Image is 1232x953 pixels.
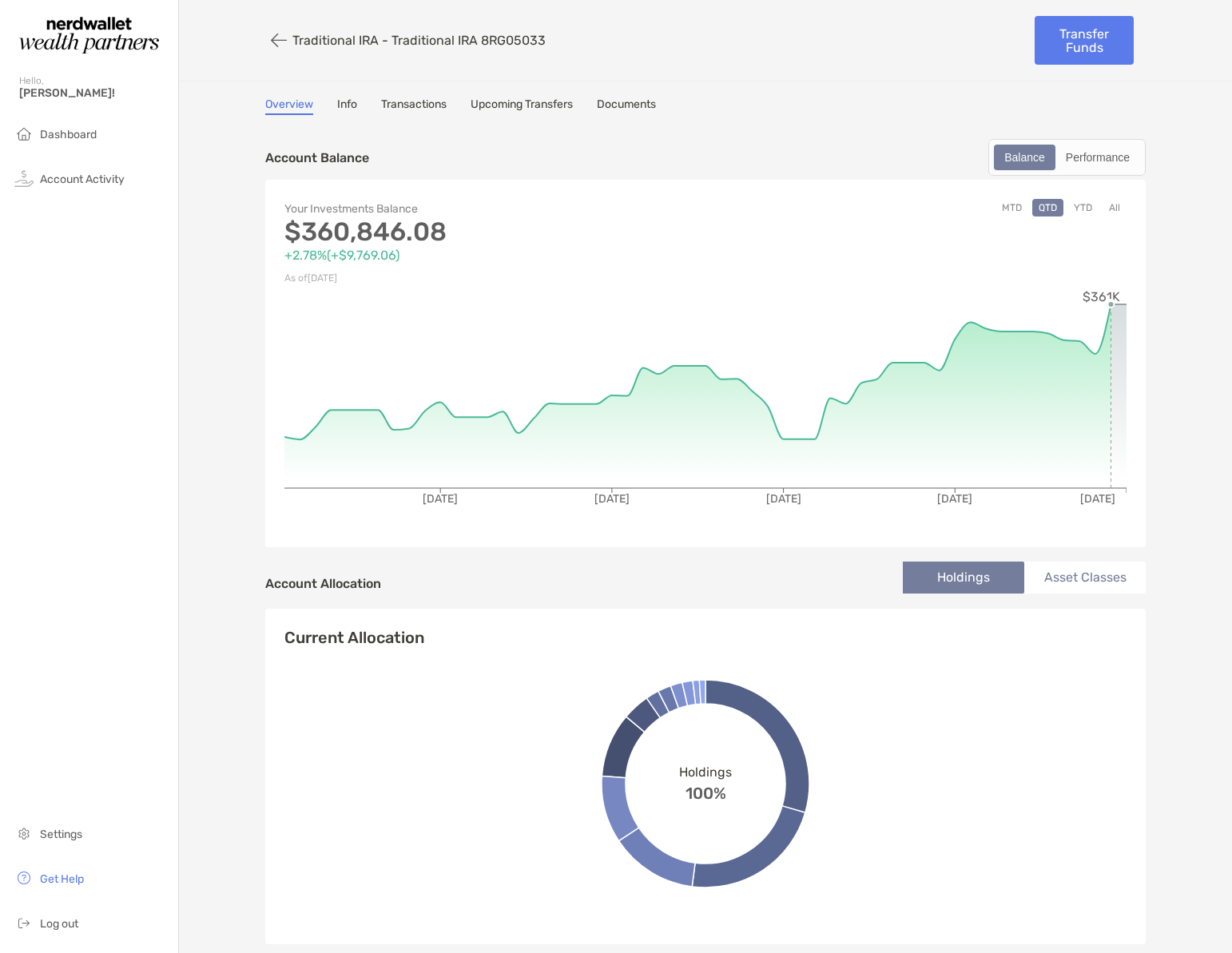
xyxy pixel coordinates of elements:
[766,492,801,506] tspan: [DATE]
[40,173,125,186] span: Account Activity
[284,199,705,219] p: Your Investments Balance
[337,97,357,115] a: Info
[265,576,381,591] h4: Account Allocation
[14,824,34,843] img: settings icon
[1035,16,1134,65] a: Transfer Funds
[284,628,424,647] h4: Current Allocation
[292,33,546,48] p: Traditional IRA - Traditional IRA 8RG05033
[1083,289,1120,304] tspan: $361K
[686,780,726,803] span: 100%
[996,199,1028,216] button: MTD
[40,828,82,841] span: Settings
[265,148,369,168] p: Account Balance
[1057,146,1139,169] div: Performance
[423,492,458,506] tspan: [DATE]
[597,97,656,115] a: Documents
[1103,199,1127,216] button: All
[1024,562,1146,594] li: Asset Classes
[14,913,34,932] img: logout icon
[19,6,159,64] img: Zoe Logo
[265,97,313,115] a: Overview
[988,139,1146,176] div: segmented control
[14,169,34,188] img: activity icon
[40,128,97,141] span: Dashboard
[996,146,1054,169] div: Balance
[594,492,630,506] tspan: [DATE]
[284,268,705,288] p: As of [DATE]
[19,86,169,100] span: [PERSON_NAME]!
[40,917,78,931] span: Log out
[679,764,732,780] span: Holdings
[40,872,84,886] span: Get Help
[903,562,1024,594] li: Holdings
[284,222,705,242] p: $360,846.08
[381,97,447,115] a: Transactions
[14,868,34,887] img: get-help icon
[471,97,573,115] a: Upcoming Transfers
[1080,492,1115,506] tspan: [DATE]
[14,124,34,143] img: household icon
[284,245,705,265] p: +2.78% ( +$9,769.06 )
[937,492,972,506] tspan: [DATE]
[1067,199,1099,216] button: YTD
[1032,199,1063,216] button: QTD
